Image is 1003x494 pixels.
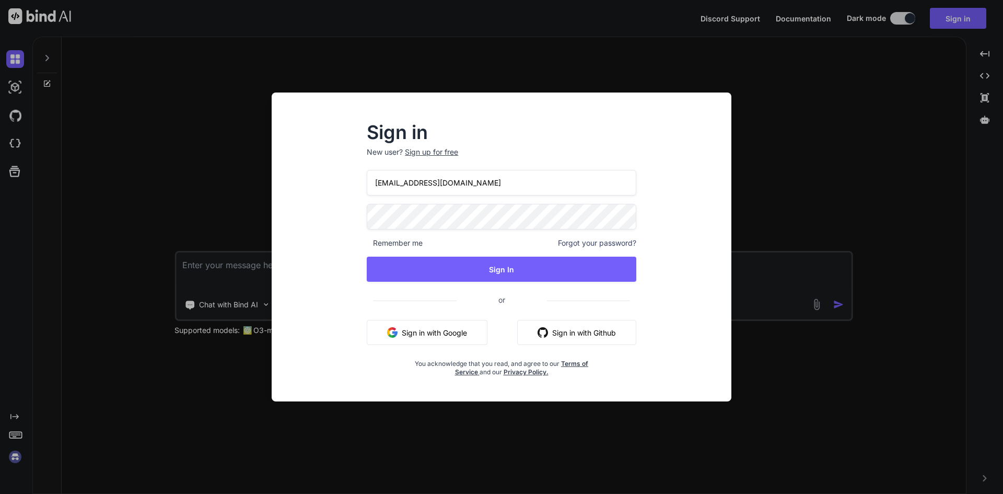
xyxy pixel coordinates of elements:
[504,368,549,376] a: Privacy Policy.
[558,238,636,248] span: Forgot your password?
[455,360,589,376] a: Terms of Service
[367,320,487,345] button: Sign in with Google
[367,147,636,170] p: New user?
[457,287,547,313] span: or
[412,353,591,376] div: You acknowledge that you read, and agree to our and our
[538,327,548,338] img: github
[367,124,636,141] h2: Sign in
[367,238,423,248] span: Remember me
[367,257,636,282] button: Sign In
[387,327,398,338] img: google
[367,170,636,196] input: Login or Email
[517,320,636,345] button: Sign in with Github
[405,147,458,157] div: Sign up for free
